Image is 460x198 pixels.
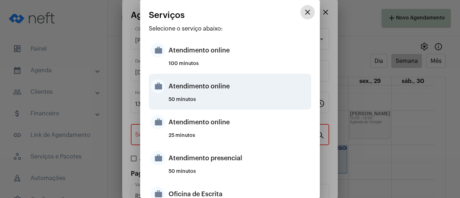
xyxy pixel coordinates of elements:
div: Atendimento online [169,75,309,97]
mat-icon: work [151,115,165,129]
div: Atendimento online [169,111,309,133]
span: Serviços [149,10,185,20]
mat-icon: work [151,43,165,57]
div: 50 minutos [169,169,309,180]
div: 50 minutos [169,97,309,108]
p: Selecione o serviço abaixo: [149,26,311,32]
mat-icon: work [151,79,165,93]
div: 100 minutos [169,61,309,72]
div: Atendimento online [169,40,309,61]
mat-icon: work [151,151,165,165]
div: 25 minutos [169,133,309,144]
div: Atendimento presencial [169,147,309,169]
mat-icon: close [303,8,312,17]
